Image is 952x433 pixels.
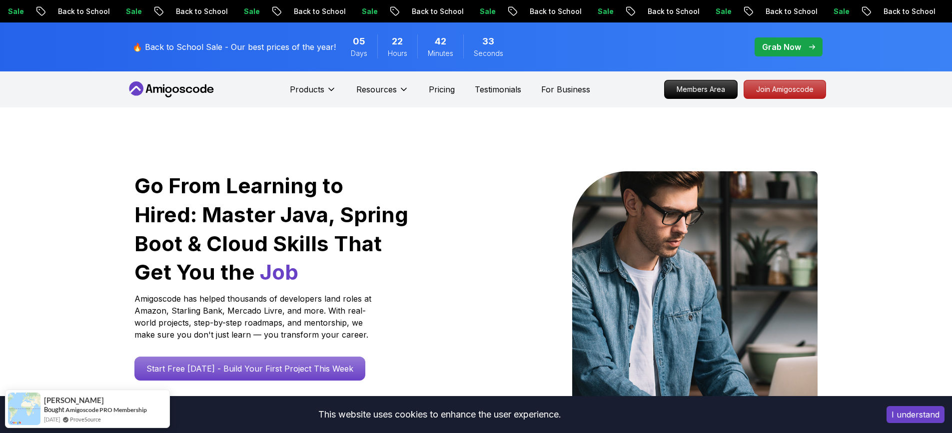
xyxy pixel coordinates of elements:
[762,41,801,53] p: Grab Now
[353,34,365,48] span: 5 Days
[279,6,347,16] p: Back to School
[43,6,111,16] p: Back to School
[111,6,143,16] p: Sale
[351,48,367,58] span: Days
[290,83,336,103] button: Products
[751,6,819,16] p: Back to School
[665,80,737,98] p: Members Area
[541,83,590,95] a: For Business
[701,6,733,16] p: Sale
[428,48,453,58] span: Minutes
[392,34,403,48] span: 22 Hours
[356,83,397,95] p: Resources
[388,48,407,58] span: Hours
[356,83,409,103] button: Resources
[229,6,261,16] p: Sale
[260,259,298,285] span: Job
[44,406,64,414] span: Bought
[65,406,147,414] a: Amigoscode PRO Membership
[583,6,615,16] p: Sale
[465,6,497,16] p: Sale
[482,34,494,48] span: 33 Seconds
[869,6,937,16] p: Back to School
[8,393,40,425] img: provesource social proof notification image
[572,171,818,429] img: hero
[475,83,521,95] a: Testimonials
[161,6,229,16] p: Back to School
[429,83,455,95] a: Pricing
[134,357,365,381] a: Start Free [DATE] - Build Your First Project This Week
[397,6,465,16] p: Back to School
[515,6,583,16] p: Back to School
[290,83,324,95] p: Products
[744,80,826,98] p: Join Amigoscode
[633,6,701,16] p: Back to School
[44,415,60,424] span: [DATE]
[70,415,101,424] a: ProveSource
[744,80,826,99] a: Join Amigoscode
[887,406,945,423] button: Accept cookies
[819,6,851,16] p: Sale
[134,171,410,287] h1: Go From Learning to Hired: Master Java, Spring Boot & Cloud Skills That Get You the
[664,80,738,99] a: Members Area
[435,34,446,48] span: 42 Minutes
[44,396,104,405] span: [PERSON_NAME]
[132,41,336,53] p: 🔥 Back to School Sale - Our best prices of the year!
[134,293,374,341] p: Amigoscode has helped thousands of developers land roles at Amazon, Starling Bank, Mercado Livre,...
[474,48,503,58] span: Seconds
[347,6,379,16] p: Sale
[7,404,872,426] div: This website uses cookies to enhance the user experience.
